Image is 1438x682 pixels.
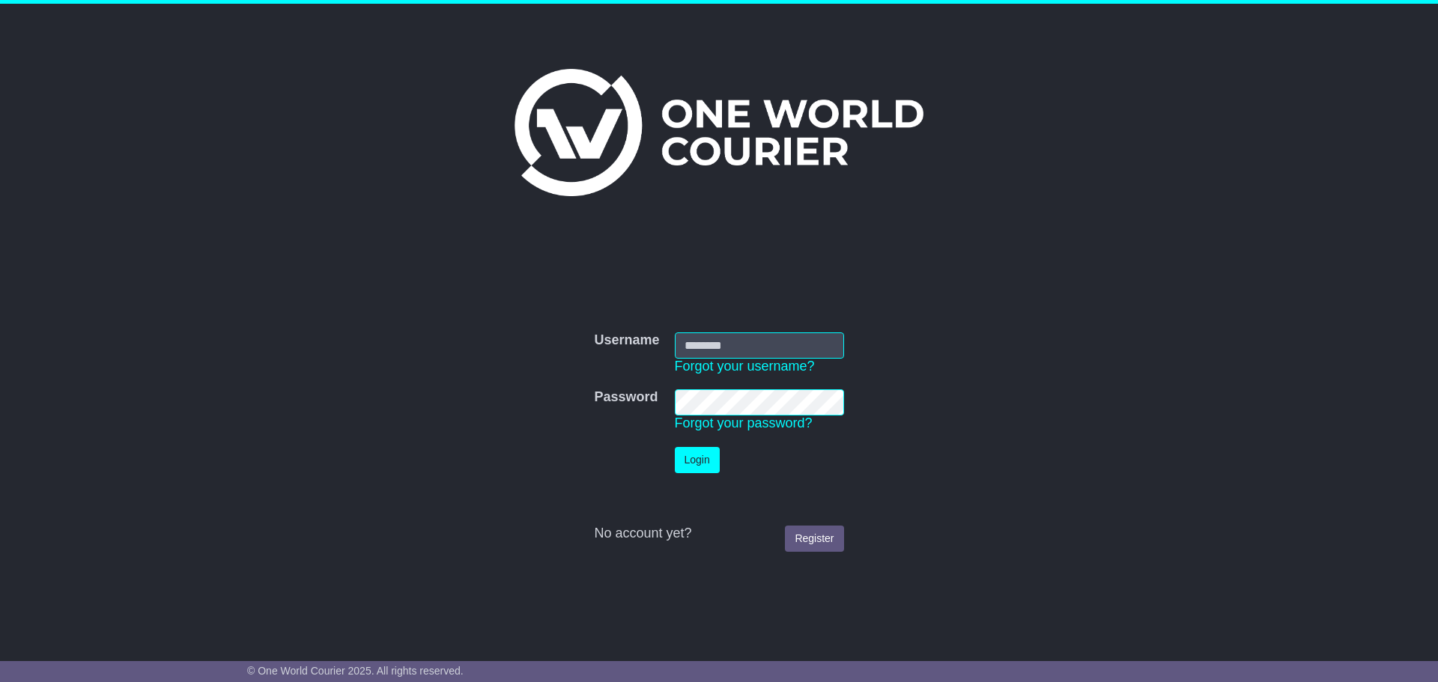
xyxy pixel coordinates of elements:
button: Login [675,447,720,473]
a: Register [785,526,843,552]
a: Forgot your username? [675,359,815,374]
span: © One World Courier 2025. All rights reserved. [247,665,464,677]
label: Username [594,332,659,349]
a: Forgot your password? [675,415,813,430]
div: No account yet? [594,526,843,542]
img: One World [515,69,923,196]
label: Password [594,389,658,406]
